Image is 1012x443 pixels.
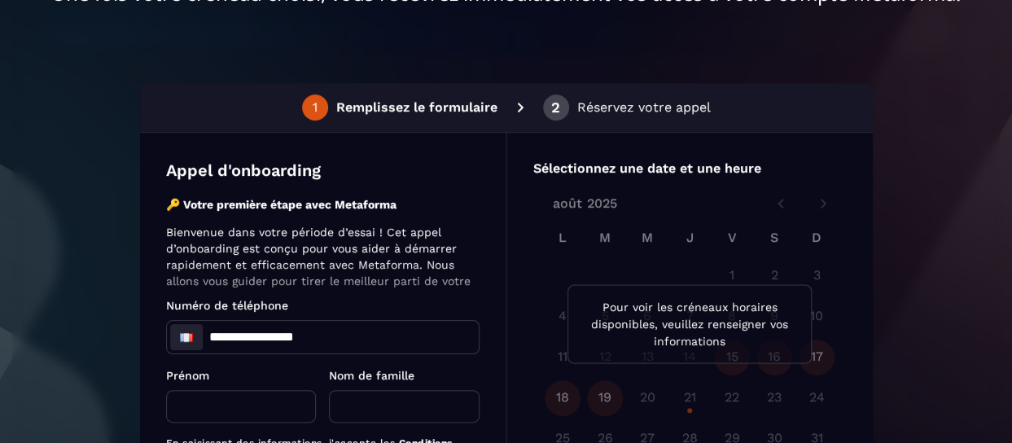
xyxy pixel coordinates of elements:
span: Prénom [154,358,197,371]
p: Bienvenue dans votre période d’essai ! Cet appel d’onboarding est conçu pour vous aider à démarre... [154,213,462,295]
p: Remplissez le formulaire [324,87,485,107]
strong: 🔑 Votre première étape avec Metaforma [154,187,384,200]
span: Nom de famille [317,358,402,371]
div: 1 [300,90,305,104]
div: 2 [539,90,548,104]
div: France: + 33 [158,314,191,340]
p: Appel d'onboarding [154,148,309,171]
p: Sélectionnez une date et une heure [521,148,835,168]
p: Pour voir les créneaux horaires disponibles, veuillez renseigner vos informations [569,287,786,339]
span: Numéro de téléphone [154,288,276,301]
p: Réservez votre appel [565,87,699,107]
